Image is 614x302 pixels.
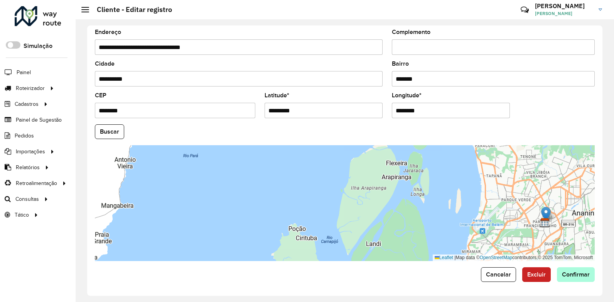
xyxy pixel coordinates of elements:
[95,27,121,37] label: Endereço
[16,84,45,92] span: Roteirizador
[17,68,31,76] span: Painel
[433,254,595,261] div: Map data © contributors,© 2025 TomTom, Microsoft
[16,148,45,156] span: Importações
[516,2,533,18] a: Contato Rápido
[541,207,551,222] img: Marker
[15,195,39,203] span: Consultas
[480,255,513,260] a: OpenStreetMap
[16,163,40,171] span: Relatórios
[535,2,593,10] h3: [PERSON_NAME]
[95,59,115,68] label: Cidade
[454,255,455,260] span: |
[95,124,124,139] button: Buscar
[527,271,546,278] span: Excluir
[95,91,106,100] label: CEP
[522,267,551,282] button: Excluir
[16,179,57,187] span: Retroalimentação
[16,116,62,124] span: Painel de Sugestão
[481,267,516,282] button: Cancelar
[15,132,34,140] span: Pedidos
[392,27,430,37] label: Complemento
[562,271,590,278] span: Confirmar
[535,10,593,17] span: [PERSON_NAME]
[89,5,172,14] h2: Cliente - Editar registro
[540,218,550,228] img: CDI Belem
[15,100,39,108] span: Cadastros
[435,255,453,260] a: Leaflet
[557,267,595,282] button: Confirmar
[265,91,289,100] label: Latitude
[15,211,29,219] span: Tático
[486,271,511,278] span: Cancelar
[24,41,52,51] label: Simulação
[392,91,422,100] label: Longitude
[392,59,409,68] label: Bairro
